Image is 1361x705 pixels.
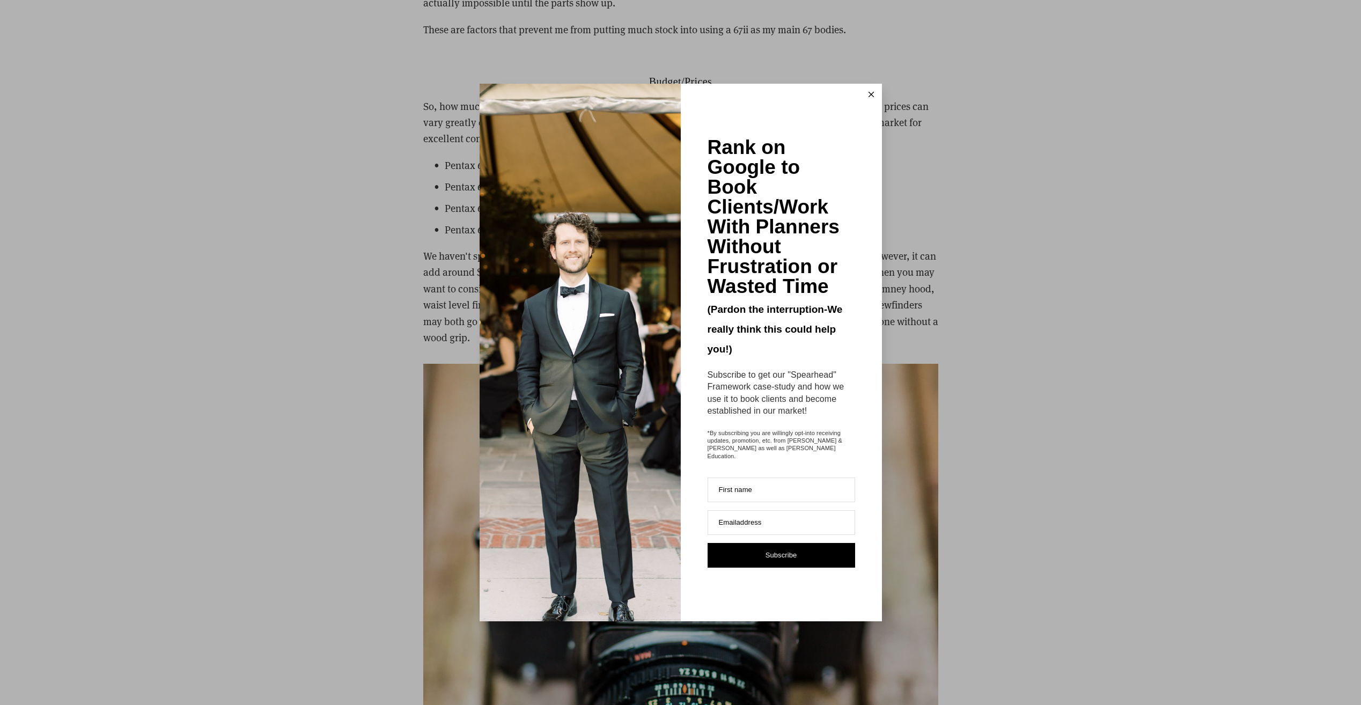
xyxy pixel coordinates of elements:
div: Subscribe to get our "Spearhead" Framework case-study and how we use it to book clients and becom... [708,369,855,417]
span: Subscribe [766,551,797,559]
span: *By subscribing you are willingly opt-into receiving updates, promotion, etc. from [PERSON_NAME] ... [708,429,855,460]
div: Rank on Google to Book Clients/Work With Planners Without Frustration or Wasted Time [708,137,855,296]
span: (Pardon the interruption-We really think this could help you!) [708,304,843,355]
button: Subscribe [708,543,855,568]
